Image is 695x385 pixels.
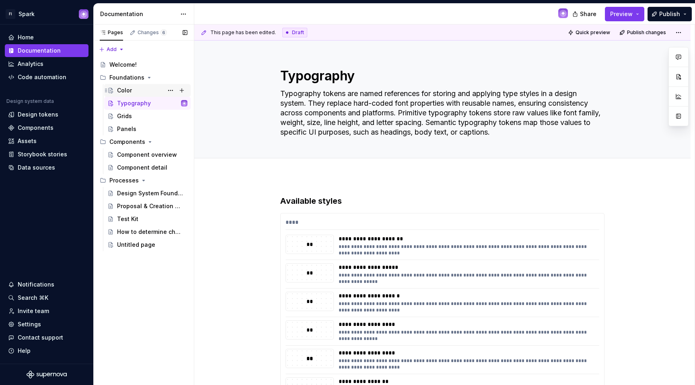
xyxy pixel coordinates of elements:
[5,344,88,357] button: Help
[104,238,191,251] a: Untitled page
[280,195,605,207] h3: Available styles
[18,307,49,315] div: Invite team
[138,29,167,36] div: Changes
[18,164,55,172] div: Data sources
[117,151,177,159] div: Component overview
[117,99,151,107] div: Typography
[605,7,644,21] button: Preview
[18,47,61,55] div: Documentation
[104,123,191,135] a: Panels
[5,121,88,134] a: Components
[617,27,670,38] button: Publish changes
[18,334,63,342] div: Contact support
[117,164,167,172] div: Component detail
[109,176,139,184] div: Processes
[19,10,35,18] div: Spark
[109,138,145,146] div: Components
[6,98,54,104] div: Design system data
[117,125,136,133] div: Panels
[104,97,191,110] a: TypographyDesign System Manager
[5,44,88,57] a: Documentation
[659,10,680,18] span: Publish
[6,9,15,19] div: FI
[104,148,191,161] a: Component overview
[565,27,614,38] button: Quick preview
[104,213,191,225] a: Test Kit
[104,161,191,174] a: Component detail
[279,66,603,86] textarea: Typography
[97,174,191,187] div: Processes
[18,73,66,81] div: Code automation
[5,148,88,161] a: Storybook stories
[279,87,603,139] textarea: Typography tokens are named references for storing and applying type styles in a design system. T...
[117,202,183,210] div: Proposal & Creation Process v1.0
[18,320,41,328] div: Settings
[100,10,176,18] div: Documentation
[117,215,138,223] div: Test Kit
[5,278,88,291] button: Notifications
[18,124,53,132] div: Components
[610,10,633,18] span: Preview
[18,60,43,68] div: Analytics
[627,29,666,36] span: Publish changes
[558,8,568,18] img: Design System Manager
[5,161,88,174] a: Data sources
[104,187,191,200] a: Design System Foundations & Operations
[568,7,602,21] button: Share
[580,10,596,18] span: Share
[5,31,88,44] a: Home
[5,291,88,304] button: Search ⌘K
[107,46,117,53] span: Add
[5,305,88,317] a: Invite team
[292,29,304,36] span: Draft
[18,33,34,41] div: Home
[5,71,88,84] a: Code automation
[160,29,167,36] span: 6
[210,29,276,36] span: This page has been edited.
[18,281,54,289] div: Notifications
[2,5,92,23] button: FISparkDesign System Manager
[181,100,187,106] img: Design System Manager
[5,135,88,147] a: Assets
[117,189,183,197] div: Design System Foundations & Operations
[576,29,610,36] span: Quick preview
[100,29,123,36] div: Pages
[109,61,137,69] div: Welcome!
[97,58,191,251] div: Page tree
[117,86,132,94] div: Color
[117,112,132,120] div: Grids
[97,71,191,84] div: Foundations
[104,225,191,238] a: How to determine change severity
[117,241,155,249] div: Untitled page
[18,150,67,158] div: Storybook stories
[97,135,191,148] div: Components
[5,331,88,344] button: Contact support
[104,110,191,123] a: Grids
[5,318,88,331] a: Settings
[104,84,191,97] a: Color
[5,108,88,121] a: Design tokens
[18,294,48,302] div: Search ⌘K
[109,74,144,82] div: Foundations
[648,7,692,21] button: Publish
[97,44,127,55] button: Add
[18,137,37,145] div: Assets
[104,200,191,213] a: Proposal & Creation Process v1.0
[79,9,88,19] img: Design System Manager
[117,228,183,236] div: How to determine change severity
[27,371,67,379] svg: Supernova Logo
[18,111,58,119] div: Design tokens
[97,58,191,71] a: Welcome!
[18,347,31,355] div: Help
[5,57,88,70] a: Analytics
